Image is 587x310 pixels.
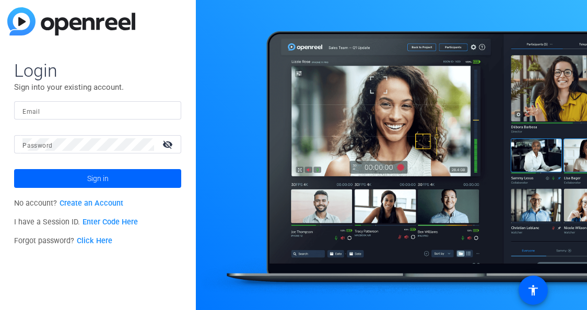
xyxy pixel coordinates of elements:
span: Forgot password? [14,236,112,245]
a: Click Here [77,236,112,245]
p: Sign into your existing account. [14,81,181,93]
mat-label: Email [22,108,40,115]
span: I have a Session ID. [14,218,138,226]
a: Enter Code Here [83,218,138,226]
input: Enter Email Address [22,104,173,117]
a: Create an Account [60,199,123,208]
img: blue-gradient.svg [7,7,135,35]
span: Sign in [87,165,109,192]
span: No account? [14,199,123,208]
span: Login [14,59,181,81]
button: Sign in [14,169,181,188]
mat-icon: accessibility [527,284,539,296]
mat-label: Password [22,142,52,149]
mat-icon: visibility_off [156,137,181,152]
